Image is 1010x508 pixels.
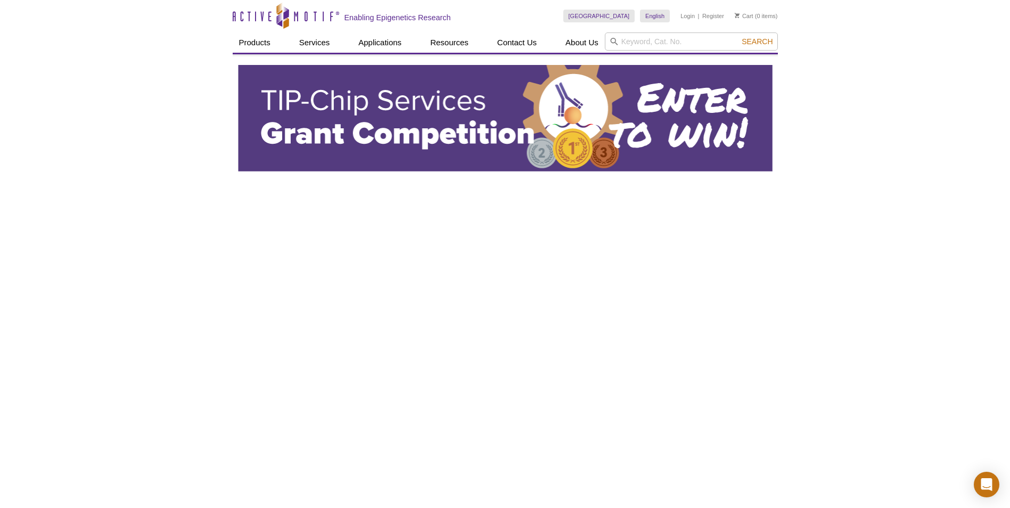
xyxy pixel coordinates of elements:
[735,10,778,22] li: (0 items)
[742,37,773,46] span: Search
[640,10,670,22] a: English
[559,32,605,53] a: About Us
[344,13,451,22] h2: Enabling Epigenetics Research
[293,32,336,53] a: Services
[735,12,753,20] a: Cart
[698,10,700,22] li: |
[974,472,999,497] div: Open Intercom Messenger
[233,32,277,53] a: Products
[238,65,773,171] img: Active Motif TIP-ChIP Services Grant Competition
[605,32,778,51] input: Keyword, Cat. No.
[702,12,724,20] a: Register
[738,37,776,46] button: Search
[735,13,740,18] img: Your Cart
[563,10,635,22] a: [GEOGRAPHIC_DATA]
[491,32,543,53] a: Contact Us
[352,32,408,53] a: Applications
[424,32,475,53] a: Resources
[680,12,695,20] a: Login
